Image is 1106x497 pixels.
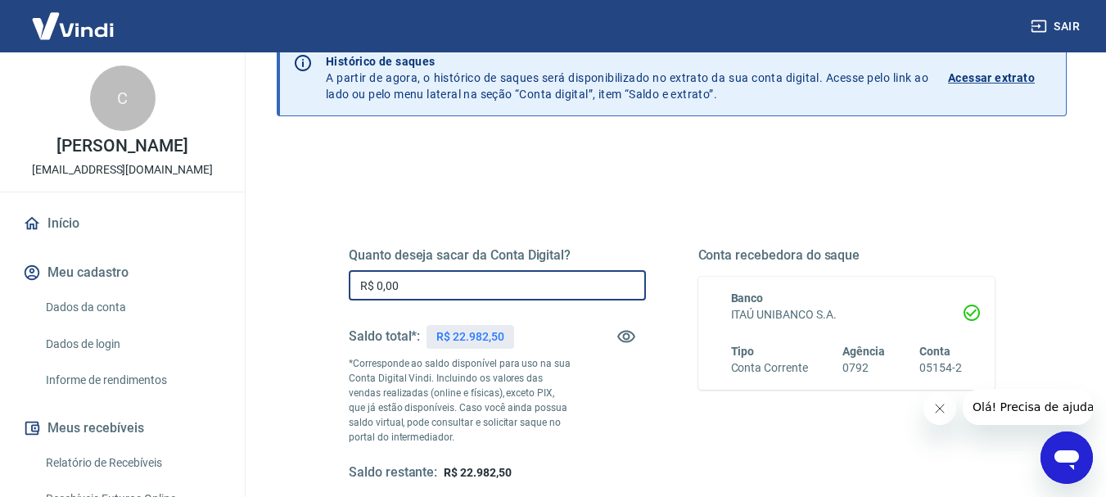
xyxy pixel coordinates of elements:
[39,446,225,480] a: Relatório de Recebíveis
[20,1,126,51] img: Vindi
[731,291,764,305] span: Banco
[39,328,225,361] a: Dados de login
[436,328,503,346] p: R$ 22.982,50
[919,345,950,358] span: Conta
[56,138,187,155] p: [PERSON_NAME]
[948,53,1053,102] a: Acessar extrato
[842,345,885,358] span: Agência
[39,291,225,324] a: Dados da conta
[919,359,962,377] h6: 05154-2
[349,247,646,264] h5: Quanto deseja sacar da Conta Digital?
[326,53,928,70] p: Histórico de saques
[731,345,755,358] span: Tipo
[20,206,225,242] a: Início
[842,359,885,377] h6: 0792
[731,359,808,377] h6: Conta Corrente
[444,466,511,479] span: R$ 22.982,50
[10,11,138,25] span: Olá! Precisa de ajuda?
[20,255,225,291] button: Meu cadastro
[948,70,1035,86] p: Acessar extrato
[349,356,571,445] p: *Corresponde ao saldo disponível para uso na sua Conta Digital Vindi. Incluindo os valores das ve...
[326,53,928,102] p: A partir de agora, o histórico de saques será disponibilizado no extrato da sua conta digital. Ac...
[32,161,213,178] p: [EMAIL_ADDRESS][DOMAIN_NAME]
[1041,431,1093,484] iframe: Botão para abrir a janela de mensagens
[923,392,956,425] iframe: Fechar mensagem
[349,328,420,345] h5: Saldo total*:
[1027,11,1086,42] button: Sair
[349,464,437,481] h5: Saldo restante:
[731,306,963,323] h6: ITAÚ UNIBANCO S.A.
[963,389,1093,425] iframe: Mensagem da empresa
[20,410,225,446] button: Meus recebíveis
[39,364,225,397] a: Informe de rendimentos
[90,66,156,131] div: C
[698,247,995,264] h5: Conta recebedora do saque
